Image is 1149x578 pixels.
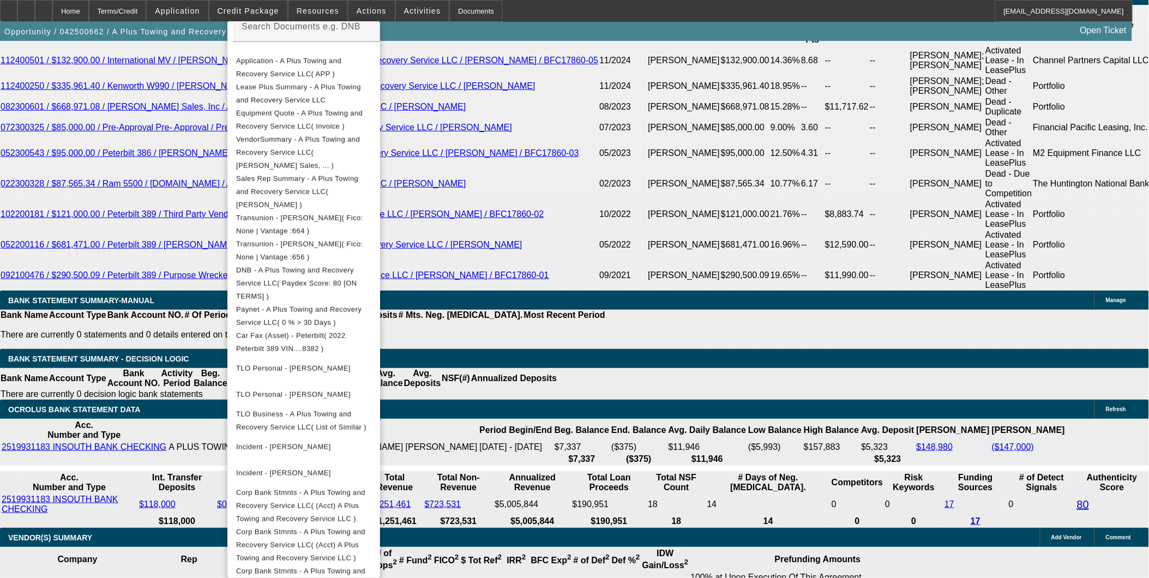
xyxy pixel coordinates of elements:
[236,213,363,234] span: Transunion - [PERSON_NAME]( Fico: None | Vantage :664 )
[236,56,341,77] span: Application - A Plus Towing and Recovery Service LLC( APP )
[227,263,380,303] button: DNB - A Plus Towing and Recovery Service LLC( Paydex Score: 80 [ON TERMS] )
[236,239,363,261] span: Transunion - [PERSON_NAME]( Fico: None | Vantage :656 )
[227,54,380,80] button: Application - A Plus Towing and Recovery Service LLC( APP )
[227,303,380,329] button: Paynet - A Plus Towing and Recovery Service LLC( 0 % > 30 Days )
[227,355,380,381] button: TLO Personal - Klenk, Aleshia
[227,460,380,486] button: Incident - Klenk, James
[227,486,380,525] button: Corp Bank Stmnts - A Plus Towing and Recovery Service LLC( (Acct) A Plus Towing and Recovery Serv...
[227,133,380,172] button: VendorSummary - A Plus Towing and Recovery Service LLC( Jeff Ingram Wrecker Sales, ... )
[236,135,360,169] span: VendorSummary - A Plus Towing and Recovery Service LLC( [PERSON_NAME] Sales, ... )
[227,211,380,237] button: Transunion - Klenk, Aleshia( Fico: None | Vantage :664 )
[227,525,380,564] button: Corp Bank Stmnts - A Plus Towing and Recovery Service LLC( (Acct) A Plus Towing and Recovery Serv...
[227,80,380,106] button: Lease Plus Summary - A Plus Towing and Recovery Service LLC
[242,21,360,31] mat-label: Search Documents e.g. DNB
[236,174,358,208] span: Sales Rep Summary - A Plus Towing and Recovery Service LLC( [PERSON_NAME] )
[227,433,380,460] button: Incident - Klenk, Aleshia
[227,407,380,433] button: TLO Business - A Plus Towing and Recovery Service LLC( List of Similar )
[227,172,380,211] button: Sales Rep Summary - A Plus Towing and Recovery Service LLC( Flagg, Jon )
[227,237,380,263] button: Transunion - Klenk, James( Fico: None | Vantage :656 )
[236,390,351,398] span: TLO Personal - [PERSON_NAME]
[227,106,380,133] button: Equipment Quote - A Plus Towing and Recovery Service LLC( Invoice )
[236,82,361,104] span: Lease Plus Summary - A Plus Towing and Recovery Service LLC
[236,305,362,326] span: Paynet - A Plus Towing and Recovery Service LLC( 0 % > 30 Days )
[236,442,331,450] span: Incident - [PERSON_NAME]
[227,329,380,355] button: Car Fax (Asset) - Peterbilt( 2022 Peterbilt 389 VIN....8382 )
[236,488,365,522] span: Corp Bank Stmnts - A Plus Towing and Recovery Service LLC( (Acct) A Plus Towing and Recovery Serv...
[236,266,357,300] span: DNB - A Plus Towing and Recovery Service LLC( Paydex Score: 80 [ON TERMS] )
[236,527,365,562] span: Corp Bank Stmnts - A Plus Towing and Recovery Service LLC( (Acct) A Plus Towing and Recovery Serv...
[236,331,346,352] span: Car Fax (Asset) - Peterbilt( 2022 Peterbilt 389 VIN....8382 )
[236,468,331,477] span: Incident - [PERSON_NAME]
[236,109,363,130] span: Equipment Quote - A Plus Towing and Recovery Service LLC( Invoice )
[236,364,351,372] span: TLO Personal - [PERSON_NAME]
[227,381,380,407] button: TLO Personal - Klenk, James
[236,410,366,431] span: TLO Business - A Plus Towing and Recovery Service LLC( List of Similar )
